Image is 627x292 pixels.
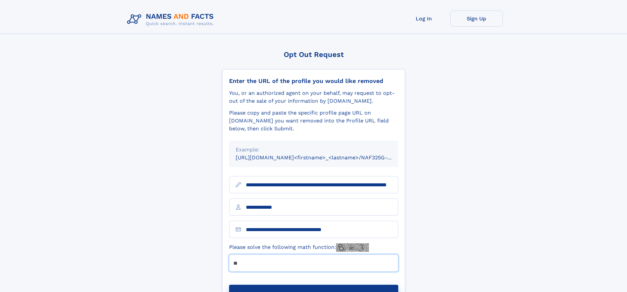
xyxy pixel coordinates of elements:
[236,146,392,154] div: Example:
[450,11,503,27] a: Sign Up
[124,11,219,28] img: Logo Names and Facts
[236,154,411,161] small: [URL][DOMAIN_NAME]<firstname>_<lastname>/NAF325G-xxxxxxxx
[229,243,369,252] label: Please solve the following math function:
[229,109,398,133] div: Please copy and paste the specific profile page URL on [DOMAIN_NAME] you want removed into the Pr...
[229,77,398,85] div: Enter the URL of the profile you would like removed
[398,11,450,27] a: Log In
[229,89,398,105] div: You, or an authorized agent on your behalf, may request to opt-out of the sale of your informatio...
[222,50,405,59] div: Opt Out Request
